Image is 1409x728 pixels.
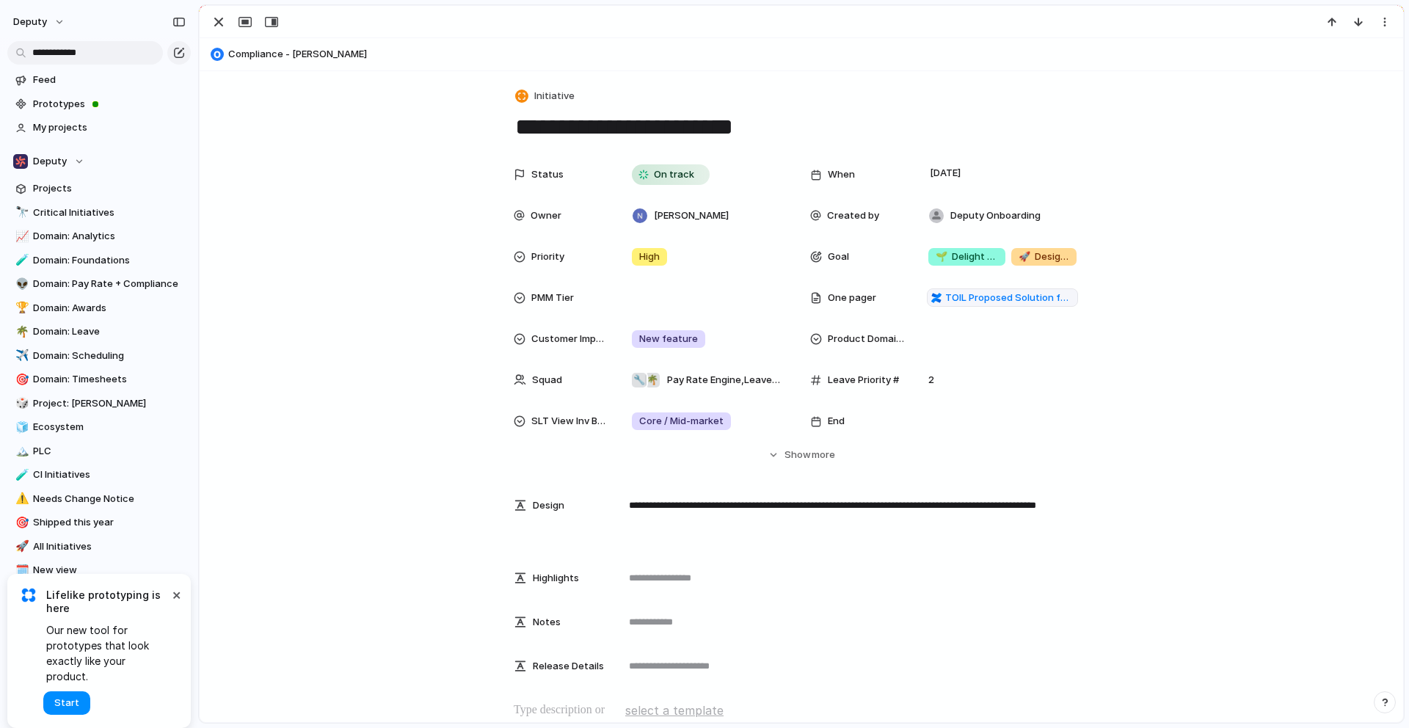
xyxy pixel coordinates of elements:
div: 🎯 [15,371,26,388]
span: Our new tool for prototypes that look exactly like your product. [46,622,169,684]
span: Core / Mid-market [639,414,724,429]
span: Domain: Foundations [33,253,186,268]
span: My projects [33,120,186,135]
span: High [639,250,660,264]
button: 🎯 [13,372,28,387]
button: 🗓️ [13,563,28,578]
a: 🔭Critical Initiatives [7,202,191,224]
span: select a template [625,702,724,719]
span: Project: [PERSON_NAME] [33,396,186,411]
span: Projects [33,181,186,196]
span: Squad [532,373,562,387]
div: 🧊Ecosystem [7,416,191,438]
a: 🧪CI Initiatives [7,464,191,486]
span: Domain: Scheduling [33,349,186,363]
span: Status [531,167,564,182]
div: 🧪 [15,467,26,484]
span: Shipped this year [33,515,186,530]
span: 🌱 [936,250,947,262]
a: Projects [7,178,191,200]
div: 👽 [15,276,26,293]
span: 2 [922,373,940,387]
div: 🌴 [15,324,26,341]
span: Domain: Awards [33,301,186,316]
button: 🏔️ [13,444,28,459]
button: Initiative [512,86,579,107]
span: Ecosystem [33,420,186,434]
span: Compliance - [PERSON_NAME] [228,47,1397,62]
button: 🧊 [13,420,28,434]
span: Notes [533,615,561,630]
span: Leave Priority # [828,373,899,387]
a: 🧪Domain: Foundations [7,250,191,272]
span: Deputy [33,154,67,169]
div: 🔧 [632,373,647,387]
span: more [812,448,835,462]
span: Start [54,696,79,710]
span: Lifelike prototyping is here [46,589,169,615]
button: Showmore [514,442,1089,468]
span: All Initiatives [33,539,186,554]
button: select a template [623,699,726,721]
a: Prototypes [7,93,191,115]
span: 🚀 [1019,250,1030,262]
span: CI Initiatives [33,467,186,482]
span: PMM Tier [531,291,574,305]
a: 📈Domain: Analytics [7,225,191,247]
button: 🚀 [13,539,28,554]
button: 🧪 [13,253,28,268]
span: Domain: Pay Rate + Compliance [33,277,186,291]
a: 🚀All Initiatives [7,536,191,558]
button: Deputy [7,150,191,172]
span: Show [784,448,811,462]
div: 🧊 [15,419,26,436]
span: Design [533,498,564,513]
span: PLC [33,444,186,459]
a: 🗓️New view [7,559,191,581]
span: Domain: Leave [33,324,186,339]
div: ✈️ [15,347,26,364]
a: 🏆Domain: Awards [7,297,191,319]
div: 🎯 [15,514,26,531]
span: Domain: Timesheets [33,372,186,387]
a: ⚠️Needs Change Notice [7,488,191,510]
div: ⚠️ [15,490,26,507]
span: Design and deploy new products [1019,250,1069,264]
span: On track [654,167,694,182]
span: Deputy Onboarding [950,208,1041,223]
a: Feed [7,69,191,91]
span: Release Details [533,659,604,674]
span: Critical Initiatives [33,205,186,220]
span: TOIL Proposed Solution for Deputy [945,291,1074,305]
button: 🎯 [13,515,28,530]
div: 🎲 [15,395,26,412]
a: 🎲Project: [PERSON_NAME] [7,393,191,415]
span: When [828,167,855,182]
span: SLT View Inv Bucket [531,414,608,429]
span: [PERSON_NAME] [654,208,729,223]
a: ✈️Domain: Scheduling [7,345,191,367]
a: 👽Domain: Pay Rate + Compliance [7,273,191,295]
div: 🔭 [15,204,26,221]
button: Compliance - [PERSON_NAME] [206,43,1397,66]
div: 🚀 [15,538,26,555]
span: Feed [33,73,186,87]
button: 🔭 [13,205,28,220]
a: 🎯Domain: Timesheets [7,368,191,390]
span: Prototypes [33,97,186,112]
span: Initiative [534,89,575,103]
span: One pager [828,291,876,305]
button: 🧪 [13,467,28,482]
div: 🏔️ [15,443,26,459]
button: 📈 [13,229,28,244]
span: Highlights [533,571,579,586]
